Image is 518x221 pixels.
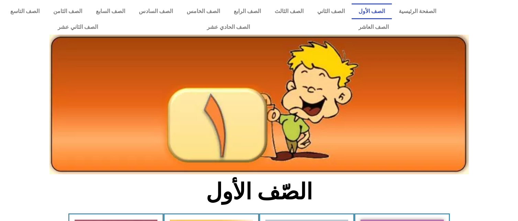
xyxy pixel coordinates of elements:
a: الصف الأول [352,3,392,19]
a: الصف الحادي عشر [152,19,304,35]
a: الصف الخامس [180,3,227,19]
a: الصف السابع [89,3,132,19]
a: الصف الثامن [46,3,89,19]
a: الصف الرابع [227,3,268,19]
a: الصف الثاني عشر [3,19,152,35]
a: الصف العاشر [304,19,443,35]
a: الصف الثاني [310,3,352,19]
a: الصف الثالث [268,3,310,19]
a: الصف السادس [132,3,180,19]
a: الصف التاسع [3,3,46,19]
a: الصفحة الرئيسية [392,3,443,19]
h2: الصّف الأول [145,178,373,205]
